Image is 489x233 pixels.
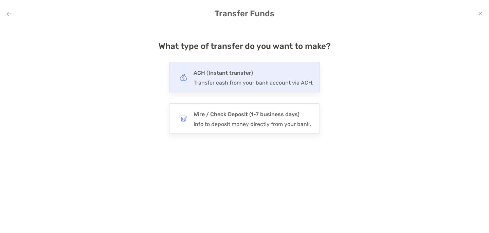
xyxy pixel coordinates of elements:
[194,110,311,119] h4: Wire / Check Deposit (1-7 business days)
[194,121,311,127] div: Info to deposit money directly from your bank.
[159,41,331,51] h4: What type of transfer do you want to make?
[194,68,313,78] h4: ACH (Instant transfer)
[180,115,187,122] img: button icon
[194,79,313,86] div: Transfer cash from your bank account via ACH.
[180,73,187,81] img: button icon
